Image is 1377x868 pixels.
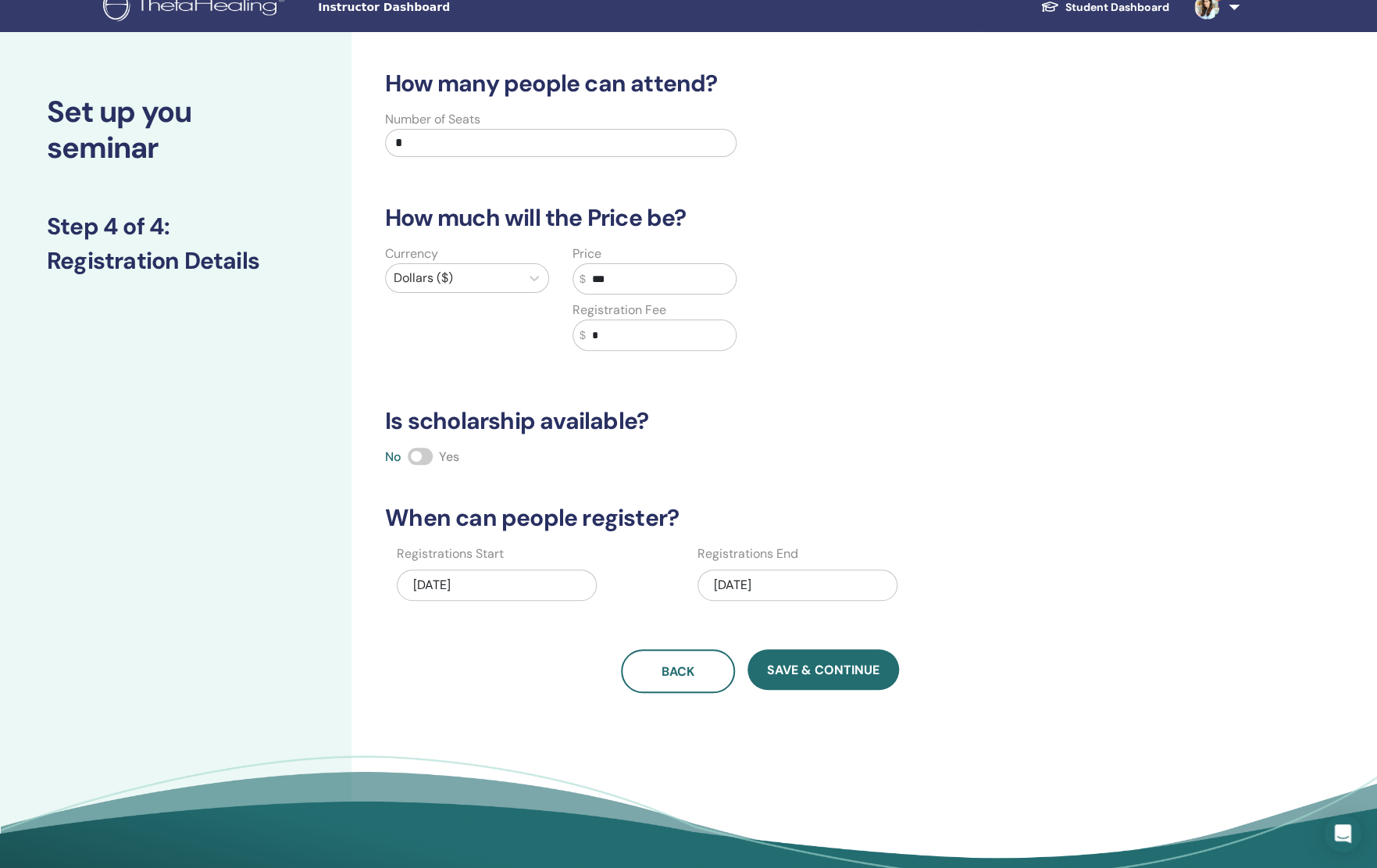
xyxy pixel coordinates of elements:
[662,663,694,680] span: Back
[439,448,459,465] span: Yes
[376,70,1143,98] h3: How many people can attend?
[621,649,735,693] button: Back
[385,448,401,465] span: No
[747,649,899,690] button: Save & Continue
[397,570,597,601] div: [DATE]
[376,204,1143,232] h3: How much will the Price be?
[580,271,586,288] span: $
[376,407,1143,435] h3: Is scholarship available?
[47,95,305,166] h2: Set up you seminar
[573,245,601,263] label: Price
[47,213,305,241] h3: Step 4 of 4 :
[1324,815,1361,852] div: Open Intercom Messenger
[385,245,438,263] label: Currency
[397,545,504,563] label: Registrations Start
[573,301,666,320] label: Registration Fee
[697,570,897,601] div: [DATE]
[697,545,798,563] label: Registrations End
[385,110,480,129] label: Number of Seats
[47,247,305,275] h3: Registration Details
[767,662,879,678] span: Save & Continue
[580,327,586,344] span: $
[376,504,1143,532] h3: When can people register?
